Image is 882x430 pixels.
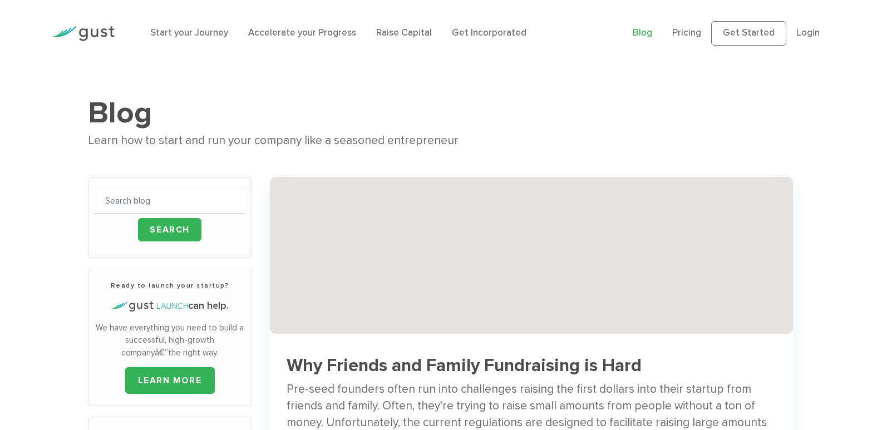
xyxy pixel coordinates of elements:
[94,189,246,214] input: Search blog
[672,27,701,38] a: Pricing
[94,299,246,313] h4: can help.
[248,27,356,38] a: Accelerate your Progress
[376,27,432,38] a: Raise Capital
[94,322,246,359] p: We have everything you need to build a successful, high-growth companyâ€”the right way.
[633,27,652,38] a: Blog
[452,27,526,38] a: Get Incorporated
[287,356,777,375] h3: Why Friends and Family Fundraising is Hard
[150,27,228,38] a: Start your Journey
[125,367,215,394] a: LEARN MORE
[88,131,795,150] div: Learn how to start and run your company like a seasoned entrepreneur
[52,26,115,41] img: Gust Logo
[796,27,820,38] a: Login
[88,95,795,131] h1: Blog
[94,280,246,290] h3: Ready to launch your startup?
[138,218,201,241] input: Search
[711,21,786,46] a: Get Started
